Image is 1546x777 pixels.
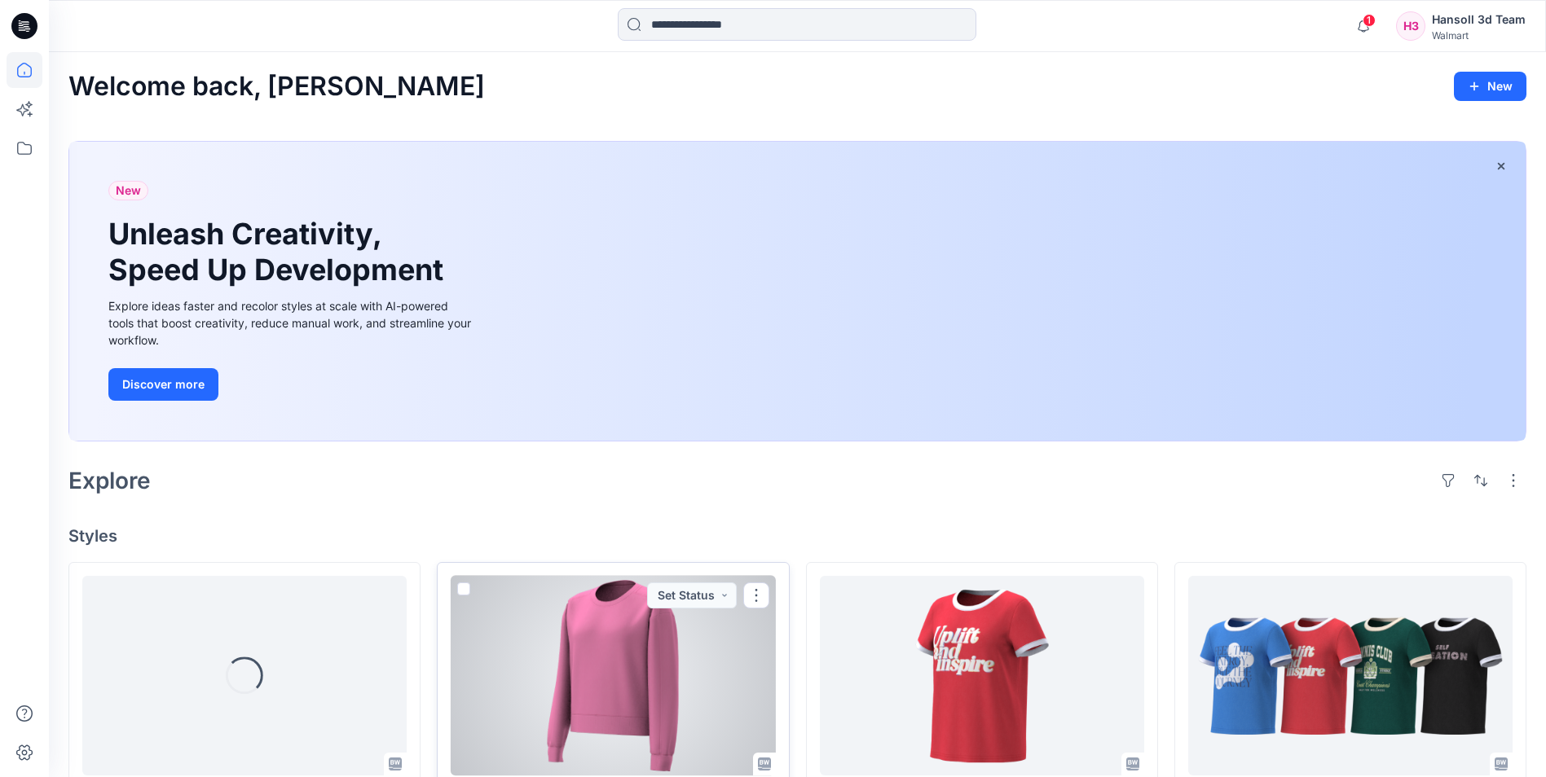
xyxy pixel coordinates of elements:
h1: Unleash Creativity, Speed Up Development [108,217,451,287]
a: Discover more [108,368,475,401]
div: H3 [1396,11,1425,41]
button: Discover more [108,368,218,401]
h4: Styles [68,526,1526,546]
a: HQ021663_AW GRAPHIC SS TEE [1188,576,1513,775]
div: Explore ideas faster and recolor styles at scale with AI-powered tools that boost creativity, red... [108,297,475,349]
h2: Welcome back, [PERSON_NAME] [68,72,485,102]
button: New [1454,72,1526,101]
div: Walmart [1432,29,1526,42]
div: Hansoll 3d Team [1432,10,1526,29]
span: New [116,181,141,200]
h2: Explore [68,468,151,494]
a: HQ024710_AW OLX CORE FLEECE TOP & SHORT SET_PLUS [451,576,775,775]
span: 1 [1363,14,1376,27]
a: HQ021663_AW GRAPHIC SS TEE_PLUS [820,576,1144,775]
